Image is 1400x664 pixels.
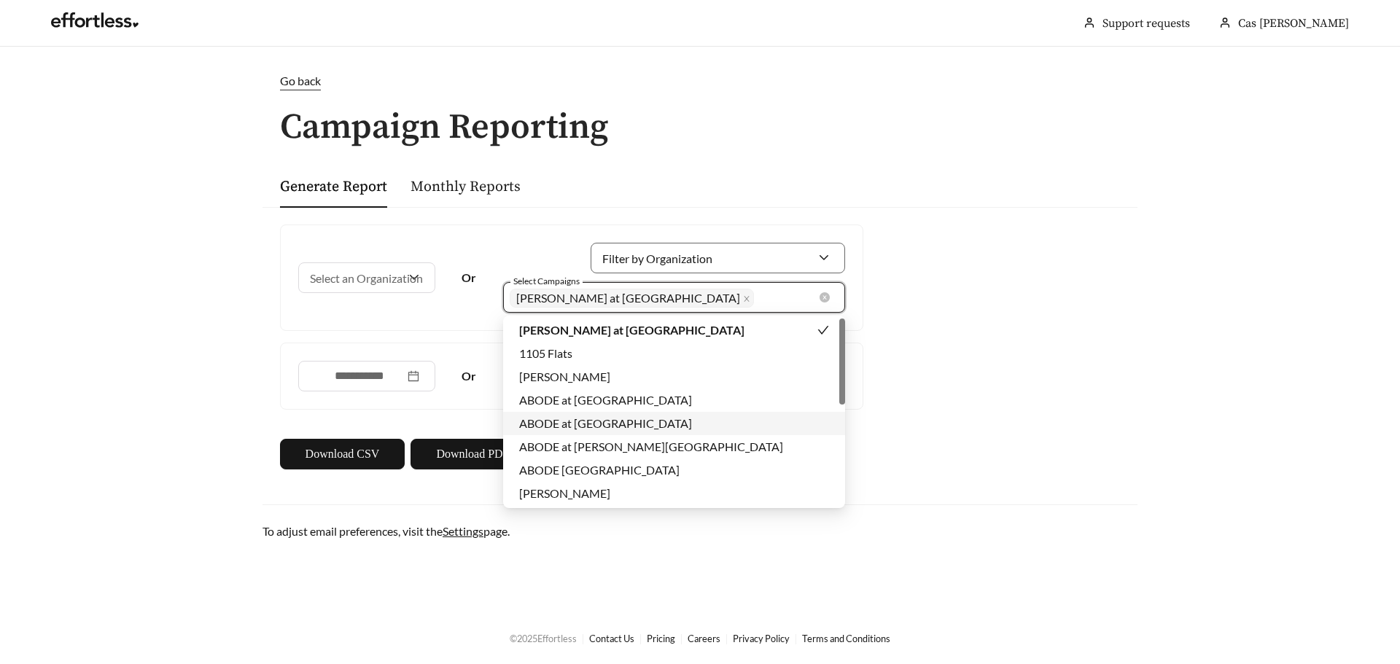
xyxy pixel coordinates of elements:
[462,270,476,284] strong: Or
[306,445,380,463] span: Download CSV
[519,323,744,337] span: [PERSON_NAME] at [GEOGRAPHIC_DATA]
[820,292,830,302] span: close-circle
[519,370,610,383] span: [PERSON_NAME]
[647,633,675,644] a: Pricing
[519,486,610,500] span: [PERSON_NAME]
[510,633,577,644] span: © 2025 Effortless
[519,463,680,477] span: ABODE [GEOGRAPHIC_DATA]
[743,295,750,303] span: close
[688,633,720,644] a: Careers
[589,633,634,644] a: Contact Us
[802,633,890,644] a: Terms and Conditions
[443,524,483,538] a: Settings
[519,346,572,360] span: 1105 Flats
[1102,16,1190,31] a: Support requests
[411,439,535,469] button: Download PDF
[817,324,829,336] span: check
[462,369,476,383] strong: Or
[516,291,740,305] span: [PERSON_NAME] at [GEOGRAPHIC_DATA]
[519,393,692,407] span: ABODE at [GEOGRAPHIC_DATA]
[519,440,783,453] span: ABODE at [PERSON_NAME][GEOGRAPHIC_DATA]
[519,416,692,430] span: ABODE at [GEOGRAPHIC_DATA]
[280,439,405,469] button: Download CSV
[733,633,790,644] a: Privacy Policy
[262,524,510,538] span: To adjust email preferences, visit the page.
[436,445,509,463] span: Download PDF
[1238,16,1349,31] span: Cas [PERSON_NAME]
